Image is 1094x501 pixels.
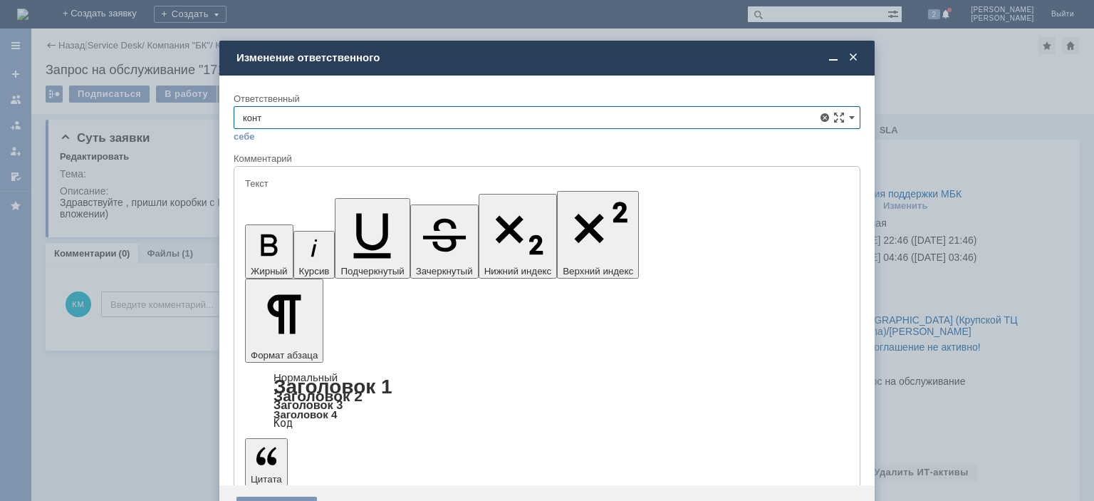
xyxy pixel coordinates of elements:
[234,94,858,103] div: Ответственный
[245,179,846,188] div: Текст
[299,266,330,277] span: Курсив
[557,191,639,279] button: Верхний индекс
[833,112,845,123] span: Сложная форма
[335,198,410,279] button: Подчеркнутый
[273,376,392,398] a: Заголовок 1
[273,408,337,420] a: Заголовок 4
[563,266,633,277] span: Верхний индекс
[819,112,830,123] span: Удалить
[846,51,860,64] span: Закрыть
[251,474,282,485] span: Цитата
[416,266,473,277] span: Зачеркнутый
[479,194,558,279] button: Нижний индекс
[826,51,840,64] span: Свернуть (Ctrl + M)
[245,279,323,363] button: Формат абзаца
[234,153,860,166] div: Комментарий
[293,231,335,279] button: Курсив
[251,266,288,277] span: Жирный
[273,398,343,411] a: Заголовок 3
[340,266,404,277] span: Подчеркнутый
[410,205,479,279] button: Зачеркнутый
[484,266,552,277] span: Нижний индекс
[273,417,293,430] a: Код
[245,438,288,487] button: Цитата
[251,350,318,361] span: Формат абзаца
[234,131,255,143] a: себе
[273,371,338,383] a: Нормальный
[245,373,849,428] div: Формат абзаца
[236,51,860,64] div: Изменение ответственного
[273,388,363,404] a: Заголовок 2
[245,224,293,279] button: Жирный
